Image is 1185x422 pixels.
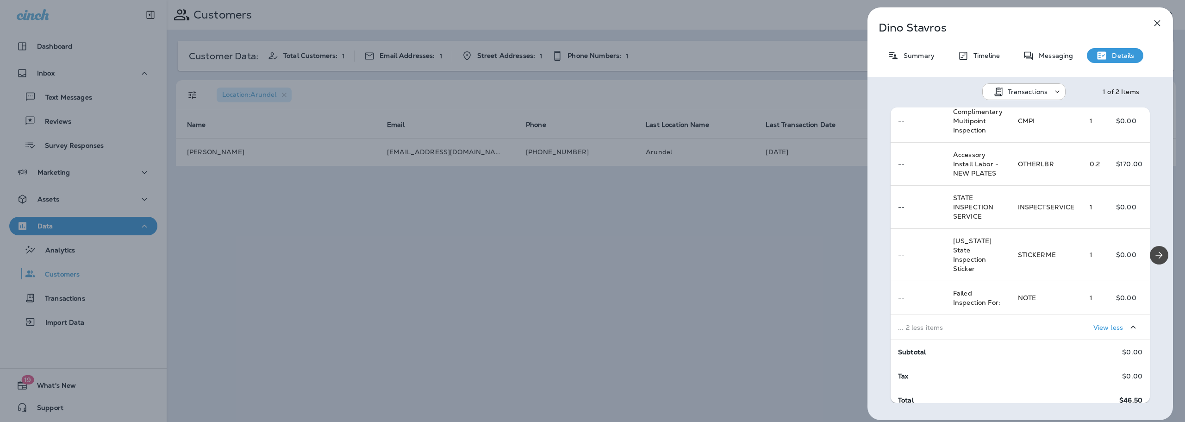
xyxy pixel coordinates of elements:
p: Summary [899,52,935,59]
span: 1 [1090,294,1092,302]
span: [US_STATE] State Inspection Sticker [953,237,992,273]
p: View less [1093,324,1123,331]
p: $0.00 [1116,251,1142,258]
span: 0.2 [1090,160,1100,168]
span: Total [898,396,914,404]
p: Details [1107,52,1134,59]
p: -- [898,294,938,302]
p: $0.00 [1116,117,1142,125]
p: -- [898,251,938,258]
p: ... 2 less items [898,324,1003,331]
span: OTHERLBR [1018,160,1054,168]
p: -- [898,117,938,125]
p: Timeline [969,52,1000,59]
span: Failed Inspection For: [953,289,1000,307]
span: Subtotal [898,348,926,356]
div: 1 of 2 Items [1103,88,1139,95]
p: Dino Stavros [879,21,1131,34]
span: $46.50 [1119,397,1142,404]
p: $0.00 [1122,348,1142,356]
p: -- [898,203,938,211]
p: Transactions [1008,88,1048,95]
button: Next [1150,246,1168,265]
span: CMPI [1018,117,1035,125]
button: View less [1090,319,1142,336]
span: NOTE [1018,294,1036,302]
p: $0.00 [1122,372,1142,380]
span: 1 [1090,251,1092,259]
span: Accessory Install Labor - NEW PLATES [953,151,998,177]
p: Messaging [1034,52,1073,59]
span: Complimentary Multipoint Inspection [953,107,1003,134]
span: INSPECTSERVICE [1018,203,1075,211]
span: 1 [1090,203,1092,211]
p: $0.00 [1116,294,1142,302]
p: $170.00 [1116,160,1142,168]
span: 1 [1090,117,1092,125]
p: $0.00 [1116,203,1142,211]
span: Tax [898,372,908,380]
p: -- [898,160,938,168]
span: STATE INSPECTION SERVICE [953,194,993,220]
span: STICKERME [1018,251,1056,259]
